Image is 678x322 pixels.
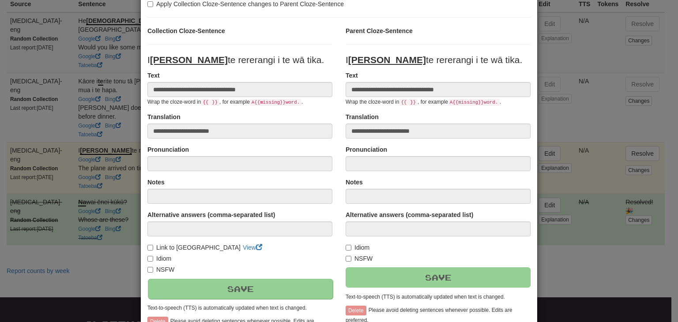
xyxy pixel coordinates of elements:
label: Pronunciation [346,145,387,154]
button: Delete [346,306,366,315]
input: Idiom [147,256,153,262]
label: Idiom [346,243,369,252]
label: Pronunciation [147,145,189,154]
label: Alternative answers (comma-separated list) [147,210,275,219]
input: Idiom [346,245,351,251]
button: Save [346,267,531,288]
label: Text [346,71,358,80]
code: }} [210,99,219,106]
label: Notes [346,178,363,187]
u: [PERSON_NAME] [348,55,426,65]
small: Text-to-speech (TTS) is automatically updated when text is changed. [346,294,505,300]
a: View [243,244,262,251]
label: Notes [147,178,165,187]
input: NSFW [147,267,153,273]
button: Save [148,279,333,299]
input: Apply Collection Cloze-Sentence changes to Parent Cloze-Sentence [147,1,153,7]
label: Link to [GEOGRAPHIC_DATA] [147,243,241,252]
u: [PERSON_NAME] [150,55,228,65]
label: NSFW [147,265,174,274]
input: Link to [GEOGRAPHIC_DATA] [147,245,153,251]
label: Translation [147,112,181,121]
code: }} [408,99,418,106]
label: Idiom [147,254,171,263]
small: Wrap the cloze-word in , for example . [147,99,303,105]
label: Alternative answers (comma-separated list) [346,210,473,219]
small: Text-to-speech (TTS) is automatically updated when text is changed. [147,305,307,311]
input: NSFW [346,256,351,262]
span: I te rererangi i te wā tika. [147,55,324,65]
label: Translation [346,112,379,121]
label: Text [147,71,160,80]
label: NSFW [346,254,373,263]
code: A {{ missing }} word. [448,99,500,106]
strong: Collection Cloze-Sentence [147,27,225,34]
small: Wrap the cloze-word in , for example . [346,99,501,105]
code: A {{ missing }} word. [250,99,301,106]
code: {{ [399,99,408,106]
code: {{ [201,99,210,106]
strong: Parent Cloze-Sentence [346,27,413,34]
span: I te rererangi i te wā tika. [346,55,522,65]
